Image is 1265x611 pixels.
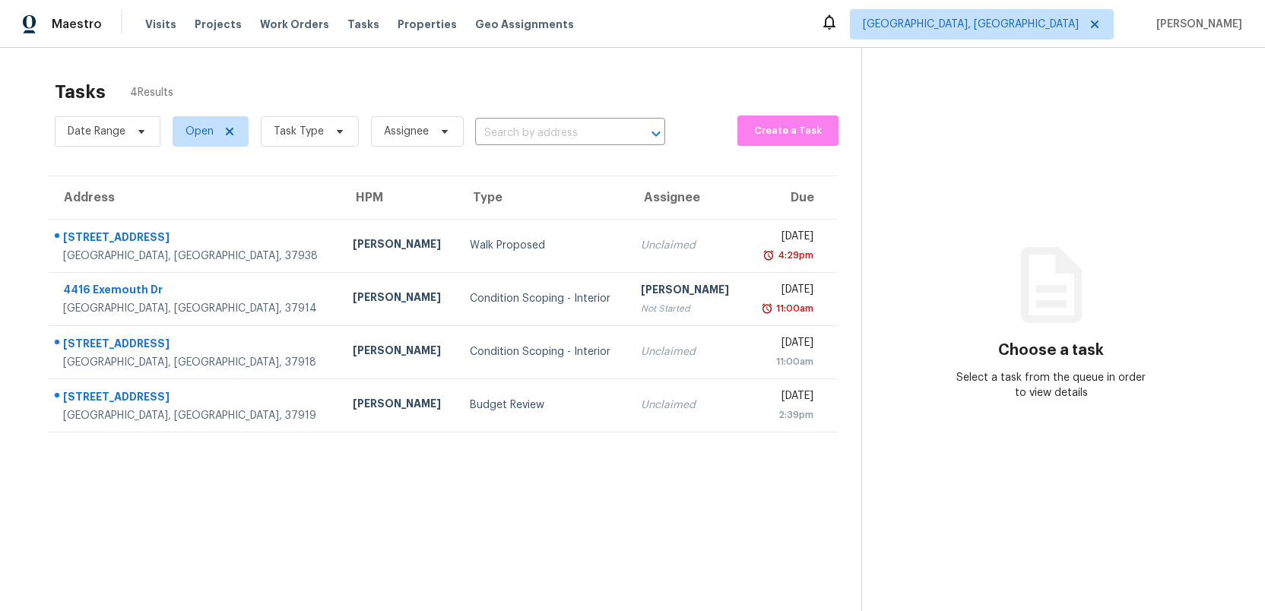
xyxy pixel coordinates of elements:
[757,282,813,301] div: [DATE]
[641,238,734,253] div: Unclaimed
[49,176,341,219] th: Address
[398,17,457,32] span: Properties
[63,355,328,370] div: [GEOGRAPHIC_DATA], [GEOGRAPHIC_DATA], 37918
[775,248,813,263] div: 4:29pm
[737,116,839,146] button: Create a Task
[52,17,102,32] span: Maestro
[470,291,617,306] div: Condition Scoping - Interior
[353,343,445,362] div: [PERSON_NAME]
[641,344,734,359] div: Unclaimed
[745,122,831,140] span: Create a Task
[1150,17,1242,32] span: [PERSON_NAME]
[773,301,813,316] div: 11:00am
[757,388,813,407] div: [DATE]
[745,176,836,219] th: Due
[470,397,617,413] div: Budget Review
[641,301,734,316] div: Not Started
[629,176,746,219] th: Assignee
[353,396,445,415] div: [PERSON_NAME]
[645,123,667,144] button: Open
[145,17,176,32] span: Visits
[757,229,813,248] div: [DATE]
[63,230,328,249] div: [STREET_ADDRESS]
[63,301,328,316] div: [GEOGRAPHIC_DATA], [GEOGRAPHIC_DATA], 37914
[195,17,242,32] span: Projects
[260,17,329,32] span: Work Orders
[130,85,173,100] span: 4 Results
[274,124,324,139] span: Task Type
[757,335,813,354] div: [DATE]
[641,282,734,301] div: [PERSON_NAME]
[353,290,445,309] div: [PERSON_NAME]
[761,301,773,316] img: Overdue Alarm Icon
[353,236,445,255] div: [PERSON_NAME]
[63,249,328,264] div: [GEOGRAPHIC_DATA], [GEOGRAPHIC_DATA], 37938
[185,124,214,139] span: Open
[475,122,623,145] input: Search by address
[956,370,1146,400] div: Select a task from the queue in order to view details
[641,397,734,413] div: Unclaimed
[475,17,574,32] span: Geo Assignments
[63,389,328,408] div: [STREET_ADDRESS]
[762,248,775,263] img: Overdue Alarm Icon
[55,84,106,100] h2: Tasks
[458,176,629,219] th: Type
[863,17,1079,32] span: [GEOGRAPHIC_DATA], [GEOGRAPHIC_DATA]
[757,354,813,369] div: 11:00am
[998,343,1104,358] h3: Choose a task
[341,176,458,219] th: HPM
[63,282,328,301] div: 4416 Exemouth Dr
[347,19,379,30] span: Tasks
[470,344,617,359] div: Condition Scoping - Interior
[63,336,328,355] div: [STREET_ADDRESS]
[68,124,125,139] span: Date Range
[470,238,617,253] div: Walk Proposed
[757,407,813,423] div: 2:39pm
[384,124,429,139] span: Assignee
[63,408,328,423] div: [GEOGRAPHIC_DATA], [GEOGRAPHIC_DATA], 37919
